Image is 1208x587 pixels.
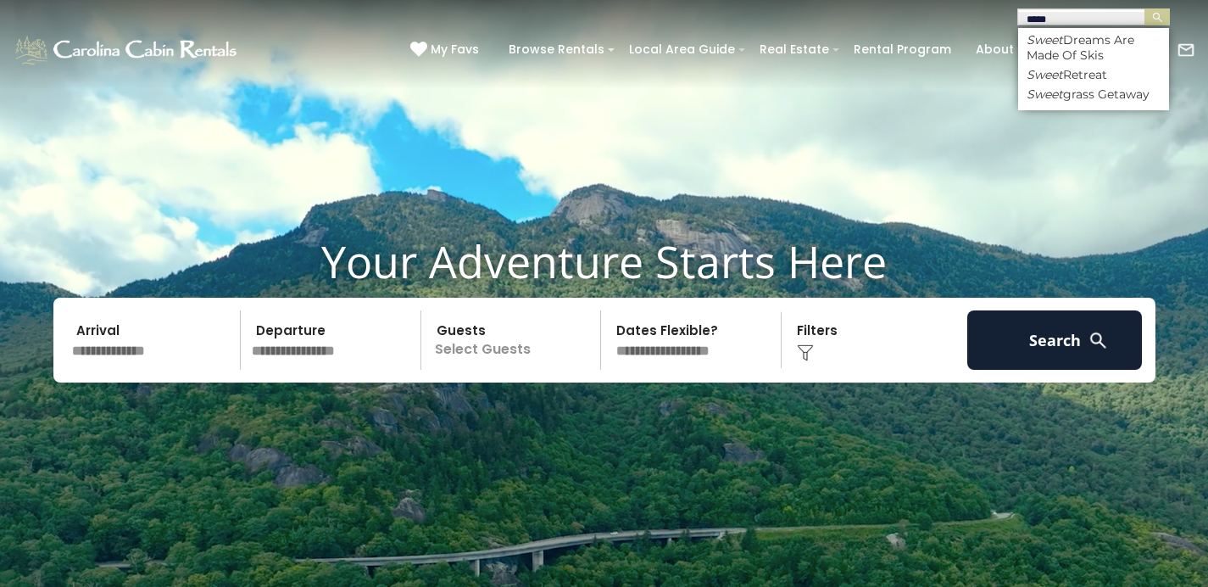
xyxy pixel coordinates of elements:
[751,36,838,63] a: Real Estate
[426,310,601,370] p: Select Guests
[845,36,960,63] a: Rental Program
[797,344,814,361] img: filter--v1.png
[500,36,613,63] a: Browse Rentals
[431,41,479,59] span: My Favs
[1018,87,1169,102] li: grass Getaway
[621,36,743,63] a: Local Area Guide
[1088,330,1109,351] img: search-regular-white.png
[1027,87,1063,102] em: Sweet
[1018,32,1169,63] li: Dreams Are Made Of Skis
[1027,32,1063,48] em: Sweet
[13,33,242,67] img: White-1-1-2.png
[13,235,1195,288] h1: Your Adventure Starts Here
[967,310,1143,370] button: Search
[410,41,483,59] a: My Favs
[1027,67,1063,82] em: Sweet
[1177,41,1195,59] img: mail-regular-white.png
[1018,67,1169,82] li: Retreat
[967,36,1022,63] a: About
